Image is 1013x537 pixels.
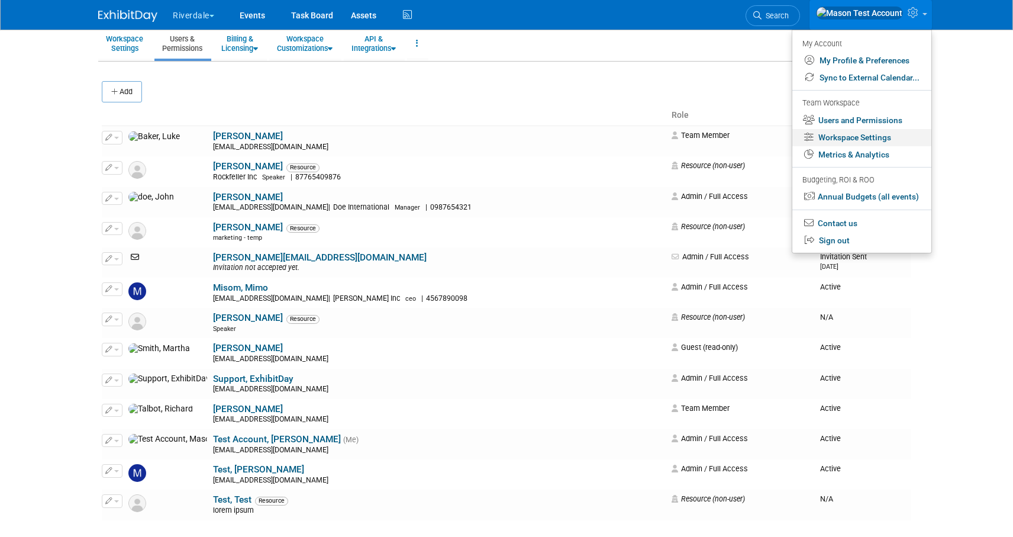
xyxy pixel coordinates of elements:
[672,464,748,473] span: Admin / Full Access
[286,163,320,172] span: Resource
[792,52,931,69] a: My Profile & Preferences
[425,203,427,211] span: |
[128,343,190,354] img: Smith, Martha
[213,234,262,242] span: marketing - temp
[213,161,283,172] a: [PERSON_NAME]
[98,29,151,58] a: WorkspaceSettings
[269,29,340,58] a: WorkspaceCustomizations
[820,252,867,271] span: Invitation Sent
[213,374,293,384] a: Support, ExhibitDay
[427,203,475,211] span: 0987654321
[820,282,841,291] span: Active
[792,215,931,232] a: Contact us
[213,131,283,142] a: [PERSON_NAME]
[102,81,142,102] button: Add
[262,173,285,181] span: Speaker
[213,506,257,515] span: lorem ipsum
[792,232,931,249] a: Sign out
[672,404,730,413] span: Team Member
[213,415,664,425] div: [EMAIL_ADDRESS][DOMAIN_NAME]
[213,494,251,505] a: Test, Test
[128,464,146,482] img: Test, Mason
[286,315,320,323] span: Resource
[128,131,180,142] img: Baker, Luke
[213,434,341,445] a: Test Account, [PERSON_NAME]
[291,173,292,181] span: |
[214,29,266,58] a: Billing &Licensing
[802,174,920,186] div: Budgeting, ROI & ROO
[395,204,420,211] span: Manager
[328,294,330,303] span: |
[820,434,841,443] span: Active
[672,161,745,170] span: Resource (non-user)
[128,282,146,300] img: Misom, Mimo
[98,10,157,22] img: ExhibitDay
[672,282,748,291] span: Admin / Full Access
[672,343,738,352] span: Guest (read-only)
[128,222,146,240] img: Resource
[213,313,283,323] a: [PERSON_NAME]
[672,131,730,140] span: Team Member
[213,325,236,333] span: Speaker
[667,105,815,126] th: Role
[213,385,664,394] div: [EMAIL_ADDRESS][DOMAIN_NAME]
[328,203,330,211] span: |
[128,374,207,384] img: Support, ExhibitDay
[792,188,931,205] a: Annual Budgets (all events)
[672,222,745,231] span: Resource (non-user)
[154,29,210,58] a: Users &Permissions
[421,294,423,303] span: |
[213,252,427,263] a: [PERSON_NAME][EMAIL_ADDRESS][DOMAIN_NAME]
[213,476,664,485] div: [EMAIL_ADDRESS][DOMAIN_NAME]
[213,263,664,273] div: Invitation not accepted yet.
[213,343,283,353] a: [PERSON_NAME]
[820,263,838,271] small: [DATE]
[128,313,146,330] img: Resource
[792,129,931,146] a: Workspace Settings
[213,143,664,152] div: [EMAIL_ADDRESS][DOMAIN_NAME]
[255,497,288,505] span: Resource
[423,294,471,303] span: 4567890098
[286,224,320,233] span: Resource
[330,294,404,303] span: [PERSON_NAME] Inc
[213,446,664,455] div: [EMAIL_ADDRESS][DOMAIN_NAME]
[792,112,931,129] a: Users and Permissions
[213,464,304,475] a: Test, [PERSON_NAME]
[746,5,800,26] a: Search
[792,69,931,86] a: Sync to External Calendar...
[820,343,841,352] span: Active
[672,374,748,382] span: Admin / Full Access
[672,192,748,201] span: Admin / Full Access
[128,161,146,179] img: Resource
[672,434,748,443] span: Admin / Full Access
[820,374,841,382] span: Active
[213,203,664,213] div: [EMAIL_ADDRESS][DOMAIN_NAME]
[128,404,193,414] img: Talbot, Richard
[405,295,416,303] span: ceo
[213,282,268,293] a: Misom, Mimo
[343,436,359,444] span: (Me)
[672,252,749,261] span: Admin / Full Access
[344,29,404,58] a: API &Integrations
[213,355,664,364] div: [EMAIL_ADDRESS][DOMAIN_NAME]
[213,404,283,414] a: [PERSON_NAME]
[213,294,664,304] div: [EMAIL_ADDRESS][DOMAIN_NAME]
[672,313,745,321] span: Resource (non-user)
[820,313,833,321] span: N/A
[213,192,283,202] a: [PERSON_NAME]
[213,222,283,233] a: [PERSON_NAME]
[128,192,174,202] img: doe, John
[213,173,260,181] span: Rockfeller Inc
[128,494,146,512] img: Resource
[128,434,207,445] img: Test Account, Mason
[820,464,841,473] span: Active
[292,173,344,181] span: 87765409876
[816,7,903,20] img: Mason Test Account
[672,494,745,503] span: Resource (non-user)
[762,11,789,20] span: Search
[802,97,920,110] div: Team Workspace
[820,404,841,413] span: Active
[820,494,833,503] span: N/A
[792,146,931,163] a: Metrics & Analytics
[330,203,393,211] span: Doe International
